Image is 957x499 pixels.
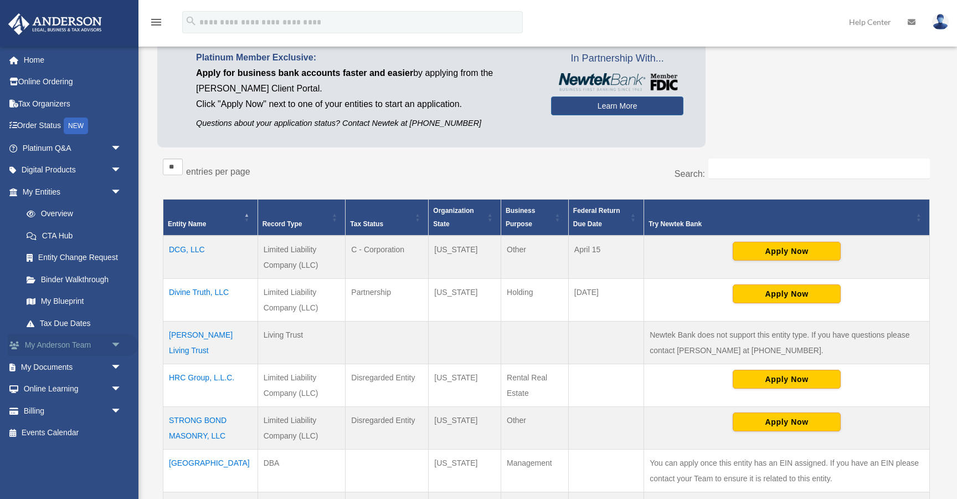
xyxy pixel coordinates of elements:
td: Other [501,407,569,450]
td: DBA [258,450,346,492]
button: Apply Now [733,370,841,389]
td: Management [501,450,569,492]
img: Anderson Advisors Platinum Portal [5,13,105,35]
a: Billingarrow_drop_down [8,400,138,422]
td: Living Trust [258,322,346,364]
td: DCG, LLC [163,236,258,279]
td: [GEOGRAPHIC_DATA] [163,450,258,492]
td: [US_STATE] [429,279,501,322]
img: NewtekBankLogoSM.png [557,73,678,91]
td: Other [501,236,569,279]
div: Try Newtek Bank [649,217,913,231]
span: arrow_drop_down [111,137,133,160]
a: menu [150,19,163,29]
a: My Entitiesarrow_drop_down [8,181,133,203]
td: [DATE] [568,279,644,322]
span: Organization State [433,207,474,228]
p: Questions about your application status? Contact Newtek at [PHONE_NUMBER] [196,116,534,130]
td: Holding [501,279,569,322]
td: You can apply once this entity has an EIN assigned. If you have an EIN please contact your Team t... [644,450,930,492]
span: In Partnership With... [551,50,683,68]
span: Business Purpose [506,207,535,228]
td: Limited Liability Company (LLC) [258,407,346,450]
button: Apply Now [733,413,841,431]
a: Order StatusNEW [8,115,138,138]
img: User Pic [932,14,949,30]
a: Entity Change Request [16,247,133,269]
td: April 15 [568,236,644,279]
a: Events Calendar [8,422,138,444]
td: [US_STATE] [429,450,501,492]
span: Entity Name [168,220,206,228]
p: Click "Apply Now" next to one of your entities to start an application. [196,96,534,112]
td: Rental Real Estate [501,364,569,407]
td: Limited Liability Company (LLC) [258,364,346,407]
a: Learn More [551,96,683,115]
td: Newtek Bank does not support this entity type. If you have questions please contact [PERSON_NAME]... [644,322,930,364]
label: entries per page [186,167,250,176]
span: arrow_drop_down [111,400,133,422]
span: arrow_drop_down [111,334,133,357]
button: Apply Now [733,242,841,261]
td: Limited Liability Company (LLC) [258,236,346,279]
a: Tax Due Dates [16,312,133,334]
span: arrow_drop_down [111,378,133,401]
td: Limited Liability Company (LLC) [258,279,346,322]
a: Binder Walkthrough [16,268,133,291]
td: Divine Truth, LLC [163,279,258,322]
p: by applying from the [PERSON_NAME] Client Portal. [196,65,534,96]
a: Platinum Q&Aarrow_drop_down [8,137,138,159]
span: arrow_drop_down [111,181,133,203]
td: [PERSON_NAME] Living Trust [163,322,258,364]
a: CTA Hub [16,225,133,247]
a: Overview [16,203,127,225]
span: Record Type [263,220,302,228]
th: Try Newtek Bank : Activate to sort [644,200,930,236]
span: Tax Status [350,220,383,228]
td: Partnership [346,279,429,322]
a: Online Ordering [8,71,138,93]
div: NEW [64,118,88,134]
td: [US_STATE] [429,407,501,450]
th: Business Purpose: Activate to sort [501,200,569,236]
a: Tax Organizers [8,93,138,115]
th: Federal Return Due Date: Activate to sort [568,200,644,236]
th: Entity Name: Activate to invert sorting [163,200,258,236]
th: Tax Status: Activate to sort [346,200,429,236]
a: Home [8,49,138,71]
a: Digital Productsarrow_drop_down [8,159,138,181]
a: My Documentsarrow_drop_down [8,356,138,378]
a: Online Learningarrow_drop_down [8,378,138,400]
span: arrow_drop_down [111,356,133,379]
span: Apply for business bank accounts faster and easier [196,68,413,78]
td: STRONG BOND MASONRY, LLC [163,407,258,450]
a: My Blueprint [16,291,133,313]
td: Disregarded Entity [346,364,429,407]
td: HRC Group, L.L.C. [163,364,258,407]
td: [US_STATE] [429,236,501,279]
i: search [185,15,197,27]
td: [US_STATE] [429,364,501,407]
i: menu [150,16,163,29]
label: Search: [675,169,705,179]
span: arrow_drop_down [111,159,133,182]
th: Organization State: Activate to sort [429,200,501,236]
a: My Anderson Teamarrow_drop_down [8,334,138,357]
th: Record Type: Activate to sort [258,200,346,236]
td: C - Corporation [346,236,429,279]
td: Disregarded Entity [346,407,429,450]
p: Platinum Member Exclusive: [196,50,534,65]
span: Federal Return Due Date [573,207,620,228]
button: Apply Now [733,284,841,303]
